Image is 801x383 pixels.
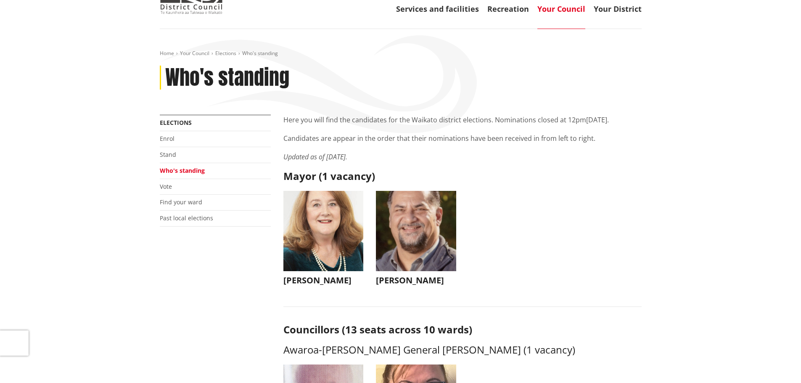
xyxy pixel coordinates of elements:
[594,4,642,14] a: Your District
[160,198,202,206] a: Find your ward
[165,66,289,90] h1: Who's standing
[283,152,347,161] em: Updated as of [DATE].
[396,4,479,14] a: Services and facilities
[160,182,172,190] a: Vote
[160,214,213,222] a: Past local elections
[160,151,176,158] a: Stand
[283,322,472,336] strong: Councillors (13 seats across 10 wards)
[283,191,364,290] button: [PERSON_NAME]
[283,191,364,271] img: WO-M__CHURCH_J__UwGuY
[283,169,375,183] strong: Mayor (1 vacancy)
[160,50,642,57] nav: breadcrumb
[376,191,456,290] button: [PERSON_NAME]
[180,50,209,57] a: Your Council
[160,119,192,127] a: Elections
[283,115,642,125] p: Here you will find the candidates for the Waikato district elections. Nominations closed at 12pm[...
[283,133,642,143] p: Candidates are appear in the order that their nominations have been received in from left to right.
[242,50,278,57] span: Who's standing
[160,135,174,143] a: Enrol
[215,50,236,57] a: Elections
[762,348,793,378] iframe: Messenger Launcher
[376,275,456,285] h3: [PERSON_NAME]
[487,4,529,14] a: Recreation
[376,191,456,271] img: WO-M__BECH_A__EWN4j
[160,50,174,57] a: Home
[537,4,585,14] a: Your Council
[283,344,642,356] h3: Awaroa-[PERSON_NAME] General [PERSON_NAME] (1 vacancy)
[160,166,205,174] a: Who's standing
[283,275,364,285] h3: [PERSON_NAME]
